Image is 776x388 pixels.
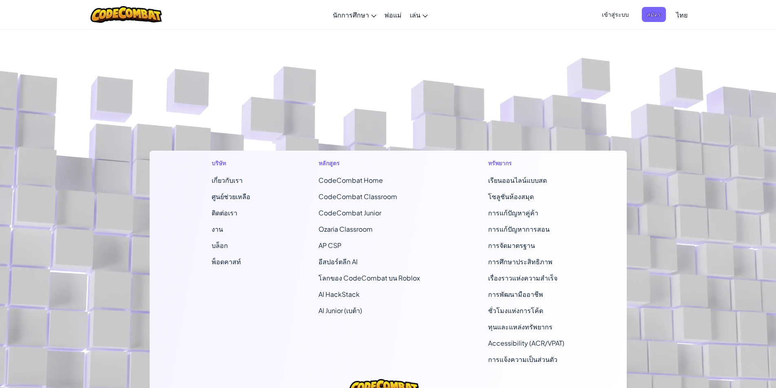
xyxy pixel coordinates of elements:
[488,241,535,250] a: การจัดมาตรฐาน
[642,7,666,22] button: สมัคร
[318,176,383,184] span: CodeCombat Home
[488,208,538,217] a: การแก้ปัญหาคู่ค้า
[212,192,250,201] a: ศูนย์ช่วยเหลือ
[410,11,420,19] span: เล่น
[488,306,543,315] a: ชั่วโมงแห่งการโค้ด
[212,257,241,266] a: พ็อดคาสท์
[676,11,688,19] span: ไทย
[212,241,228,250] a: บล็อก
[672,4,692,26] a: ไทย
[318,290,360,298] a: AI HackStack
[488,290,543,298] a: การพัฒนามืออาชีพ
[488,322,553,331] a: ทุนและแหล่งทรัพยากร
[212,159,250,167] h1: บริษัท
[212,176,243,184] a: เกี่ยวกับเรา
[212,225,223,233] a: งาน
[488,274,557,282] a: เรื่องราวแห่งความสำเร็จ
[318,192,397,201] a: CodeCombat Classroom
[318,257,358,266] a: อีสปอร์ตลีก AI
[488,355,557,364] a: การแจ้งความเป็นส่วนตัว
[333,11,369,19] span: นักการศึกษา
[488,339,564,347] a: Accessibility (ACR/VPAT)
[488,176,547,184] a: เรียนออนไลน์แบบสด
[318,274,420,282] a: โลกของ CodeCombat บน Roblox
[406,4,432,26] a: เล่น
[318,225,373,233] a: Ozaria Classroom
[212,208,237,217] span: ติดต่อเรา
[318,241,341,250] a: AP CSP
[91,6,162,23] img: CodeCombat logo
[318,306,362,315] a: AI Junior (เบต้า)
[488,159,564,167] h1: ทรัพยากร
[488,225,550,233] span: การแก้ปัญหาการสอน
[380,4,406,26] a: พ่อแม่
[597,7,634,22] button: เข้าสู่ระบบ
[329,4,380,26] a: นักการศึกษา
[488,192,534,201] a: โซลูชันห้องสมุด
[318,159,420,167] h1: หลักสูตร
[488,257,553,266] a: การศึกษาประสิทธิภาพ
[318,208,381,217] a: CodeCombat Junior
